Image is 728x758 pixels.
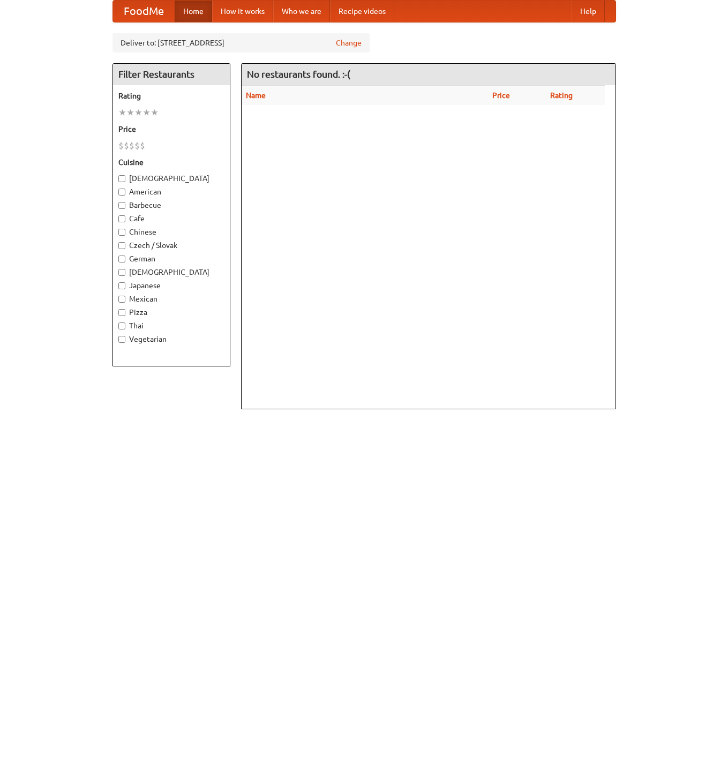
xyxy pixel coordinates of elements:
[118,202,125,209] input: Barbecue
[118,242,125,249] input: Czech / Slovak
[151,107,159,118] li: ★
[118,189,125,196] input: American
[118,200,224,211] label: Barbecue
[118,173,224,184] label: [DEMOGRAPHIC_DATA]
[336,37,362,48] a: Change
[118,107,126,118] li: ★
[118,186,224,197] label: American
[118,269,125,276] input: [DEMOGRAPHIC_DATA]
[118,140,124,152] li: $
[118,256,125,262] input: German
[118,320,224,331] label: Thai
[247,69,350,79] ng-pluralize: No restaurants found. :-(
[142,107,151,118] li: ★
[118,240,224,251] label: Czech / Slovak
[112,33,370,52] div: Deliver to: [STREET_ADDRESS]
[113,64,230,85] h4: Filter Restaurants
[246,91,266,100] a: Name
[118,229,125,236] input: Chinese
[118,336,125,343] input: Vegetarian
[118,322,125,329] input: Thai
[113,1,175,22] a: FoodMe
[118,309,125,316] input: Pizza
[118,215,125,222] input: Cafe
[212,1,273,22] a: How it works
[118,213,224,224] label: Cafe
[134,140,140,152] li: $
[118,280,224,291] label: Japanese
[273,1,330,22] a: Who we are
[572,1,605,22] a: Help
[118,267,224,277] label: [DEMOGRAPHIC_DATA]
[118,157,224,168] h5: Cuisine
[129,140,134,152] li: $
[118,334,224,344] label: Vegetarian
[118,124,224,134] h5: Price
[118,91,224,101] h5: Rating
[124,140,129,152] li: $
[118,253,224,264] label: German
[118,307,224,318] label: Pizza
[140,140,145,152] li: $
[330,1,394,22] a: Recipe videos
[118,296,125,303] input: Mexican
[492,91,510,100] a: Price
[134,107,142,118] li: ★
[550,91,573,100] a: Rating
[118,294,224,304] label: Mexican
[175,1,212,22] a: Home
[126,107,134,118] li: ★
[118,227,224,237] label: Chinese
[118,282,125,289] input: Japanese
[118,175,125,182] input: [DEMOGRAPHIC_DATA]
